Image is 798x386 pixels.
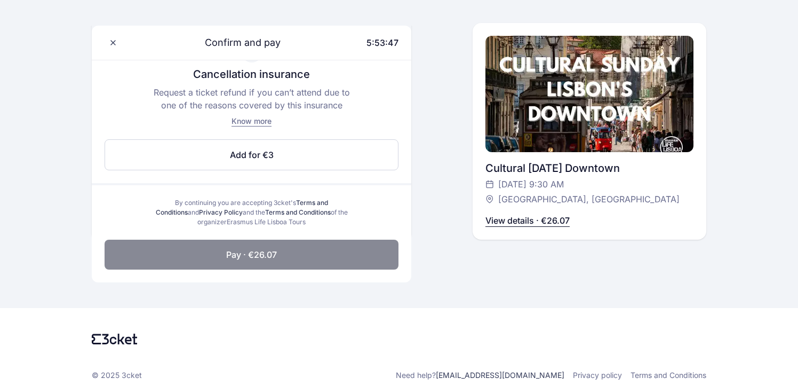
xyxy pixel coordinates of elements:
a: Privacy Policy [199,208,243,216]
p: © 2025 3cket [92,370,142,381]
p: Request a ticket refund if you can’t attend due to one of the reasons covered by this insurance [149,86,354,112]
span: Pay · €26.07 [226,248,277,261]
div: Cultural [DATE] Downtown [485,161,693,176]
span: 5:53:47 [366,37,398,48]
p: View details · €26.07 [485,214,570,227]
div: By continuing you are accepting 3cket's and and the of the organizer [151,198,352,227]
span: Confirm and pay [192,35,281,50]
span: [GEOGRAPHIC_DATA], [GEOGRAPHIC_DATA] [498,193,680,206]
span: Know more [232,116,272,125]
p: Cancellation insurance [193,67,310,82]
span: Erasmus Life Lisboa Tours [227,218,306,226]
a: Terms and Conditions [265,208,331,216]
a: Privacy policy [573,370,622,381]
a: Terms and Conditions [631,370,706,381]
button: Pay · €26.07 [105,240,398,270]
span: [DATE] 9:30 AM [498,178,564,191]
a: [EMAIL_ADDRESS][DOMAIN_NAME] [436,371,564,380]
span: Add for €3 [230,148,274,161]
button: Add for €3 [105,139,398,170]
p: Need help? [396,370,564,381]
